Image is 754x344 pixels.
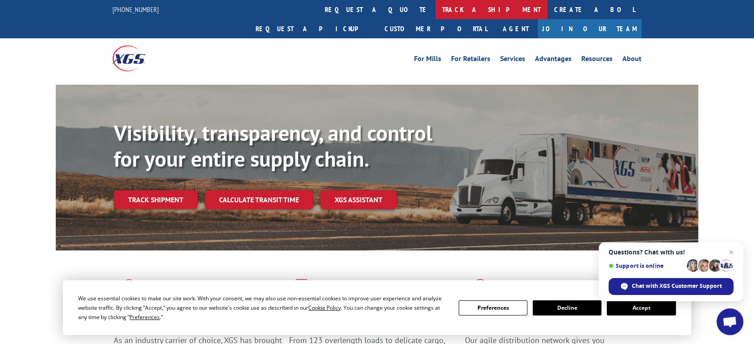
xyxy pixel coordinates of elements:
[538,19,642,38] a: Join Our Team
[609,249,733,256] span: Questions? Chat with us!
[205,190,313,209] a: Calculate transit time
[114,119,432,172] b: Visibility, transparency, and control for your entire supply chain.
[112,5,159,14] a: [PHONE_NUMBER]
[63,280,691,335] div: Cookie Consent Prompt
[459,300,527,315] button: Preferences
[414,55,441,65] a: For Mills
[289,279,310,302] img: xgs-icon-focused-on-flooring-red
[581,55,613,65] a: Resources
[114,190,198,209] a: Track shipment
[535,55,572,65] a: Advantages
[320,190,397,209] a: XGS ASSISTANT
[609,278,733,295] span: Chat with XGS Customer Support
[717,308,743,335] a: Open chat
[622,55,642,65] a: About
[632,282,722,290] span: Chat with XGS Customer Support
[465,279,496,302] img: xgs-icon-flagship-distribution-model-red
[607,300,675,315] button: Accept
[494,19,538,38] a: Agent
[451,55,490,65] a: For Retailers
[129,313,160,321] span: Preferences
[378,19,494,38] a: Customer Portal
[249,19,378,38] a: Request a pickup
[308,304,341,311] span: Cookie Policy
[609,262,684,269] span: Support is online
[500,55,525,65] a: Services
[78,294,447,322] div: We use essential cookies to make our site work. With your consent, we may also use non-essential ...
[114,279,141,302] img: xgs-icon-total-supply-chain-intelligence-red
[533,300,601,315] button: Decline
